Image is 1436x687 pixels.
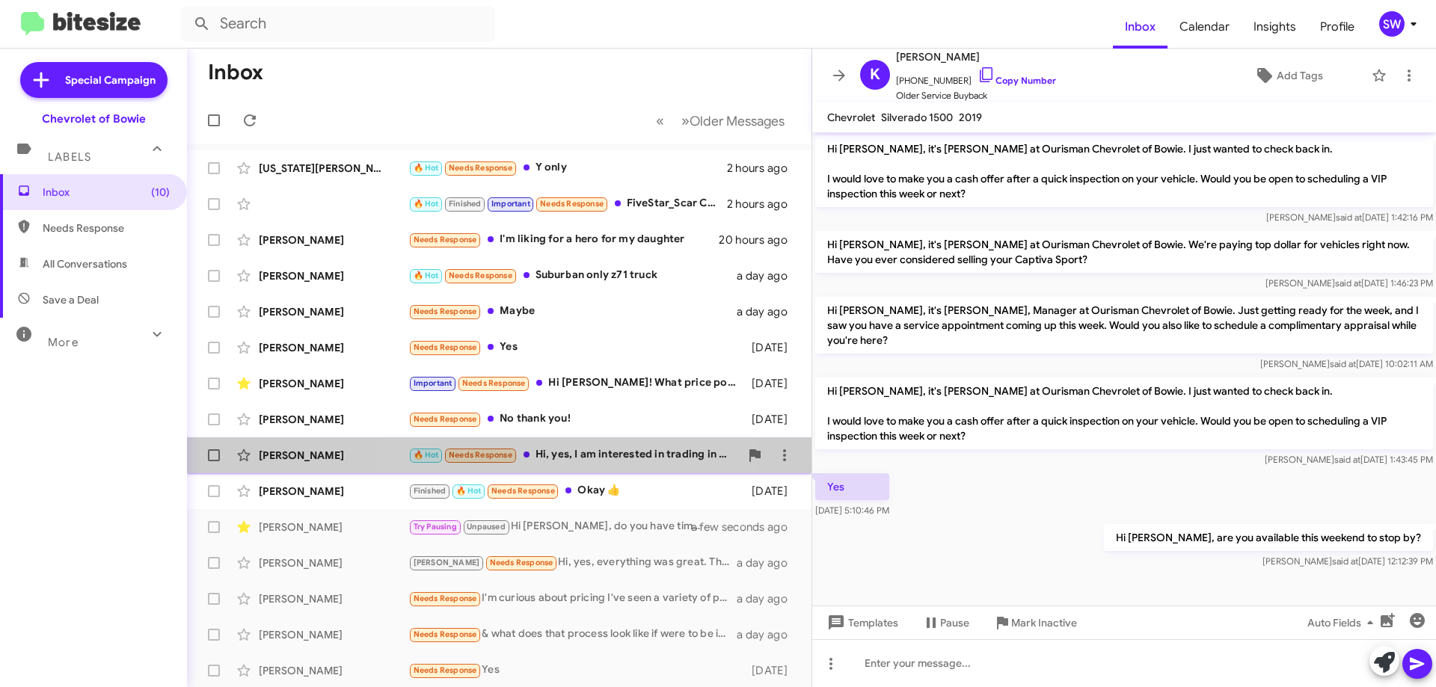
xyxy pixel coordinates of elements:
div: [US_STATE][PERSON_NAME] [259,161,408,176]
button: SW [1366,11,1420,37]
span: 🔥 Hot [456,486,482,496]
div: Y only [408,159,727,176]
button: Auto Fields [1295,609,1391,636]
span: [PERSON_NAME] [414,558,480,567]
span: More [48,336,79,349]
p: Hi [PERSON_NAME], it's [PERSON_NAME] at Ourisman Chevrolet of Bowie. I just wanted to check back ... [815,378,1433,449]
span: Needs Response [414,594,477,603]
span: Auto Fields [1307,609,1379,636]
div: [PERSON_NAME] [259,520,408,534]
a: Copy Number [978,75,1056,86]
span: [DATE] 5:10:46 PM [815,505,889,516]
span: Try Pausing [414,522,457,532]
span: [PERSON_NAME] [896,48,1056,66]
div: [PERSON_NAME] [259,448,408,463]
span: said at [1335,277,1361,289]
span: Labels [48,150,91,164]
div: Yes [408,339,744,356]
div: SW [1379,11,1405,37]
span: [PERSON_NAME] [DATE] 12:12:39 PM [1262,555,1433,567]
span: [PHONE_NUMBER] [896,66,1056,88]
div: [PERSON_NAME] [259,484,408,499]
div: a day ago [737,591,800,606]
p: Yes [815,473,889,500]
div: Hi [PERSON_NAME]! What price point were you thinking. [408,375,744,392]
span: 🔥 Hot [414,199,439,209]
div: Yes [408,662,744,679]
span: 🔥 Hot [414,450,439,460]
div: & what does that process look like if were to be interested? [408,626,737,643]
span: [PERSON_NAME] [DATE] 1:43:45 PM [1265,454,1433,465]
div: 2 hours ago [727,197,800,212]
a: Inbox [1113,5,1167,49]
div: a day ago [737,627,800,642]
span: Needs Response [449,271,512,280]
span: (10) [151,185,170,200]
span: Older Messages [690,113,785,129]
span: Needs Response [449,163,512,173]
span: All Conversations [43,256,127,271]
div: [PERSON_NAME] [259,627,408,642]
span: [PERSON_NAME] [DATE] 1:46:23 PM [1265,277,1433,289]
span: Mark Inactive [1011,609,1077,636]
span: said at [1332,555,1358,567]
span: Add Tags [1277,62,1323,89]
div: [PERSON_NAME] [259,304,408,319]
p: Hi [PERSON_NAME], it's [PERSON_NAME], Manager at Ourisman Chevrolet of Bowie. Just getting ready ... [815,297,1433,354]
span: Needs Response [414,629,477,639]
span: Finished [449,199,482,209]
span: 🔥 Hot [414,271,439,280]
button: Pause [910,609,981,636]
a: Insights [1242,5,1308,49]
div: 2 hours ago [727,161,800,176]
span: Templates [824,609,898,636]
span: Needs Response [414,306,477,316]
span: » [681,111,690,130]
span: Needs Response [414,414,477,424]
div: Hi [PERSON_NAME], do you have time to stop by this weekend? [408,518,710,535]
button: Mark Inactive [981,609,1089,636]
span: Unpaused [467,522,506,532]
div: Okay 👍 [408,482,744,499]
span: Needs Response [540,199,604,209]
span: Needs Response [490,558,553,567]
span: said at [1330,358,1356,369]
span: K [870,63,880,87]
span: Silverado 1500 [881,111,953,124]
span: Older Service Buyback [896,88,1056,103]
div: [PERSON_NAME] [259,232,408,247]
span: 2019 [959,111,982,124]
div: [DATE] [744,340,800,355]
div: 20 hours ago [719,232,800,247]
div: a day ago [737,304,800,319]
div: a few seconds ago [710,520,800,534]
span: Needs Response [449,450,512,460]
button: Add Tags [1211,62,1364,89]
span: 🔥 Hot [414,163,439,173]
a: Special Campaign [20,62,168,98]
span: « [656,111,664,130]
div: [PERSON_NAME] [259,591,408,606]
div: [PERSON_NAME] [259,376,408,391]
span: said at [1334,454,1360,465]
div: [PERSON_NAME] [259,412,408,427]
div: I'm curious about pricing I've seen a variety of prices on car gurus price history for it, recent... [408,590,737,607]
span: Important [491,199,530,209]
div: [PERSON_NAME] [259,268,408,283]
a: Calendar [1167,5,1242,49]
a: Profile [1308,5,1366,49]
p: Hi [PERSON_NAME], are you available this weekend to stop by? [1104,524,1433,551]
span: Needs Response [414,235,477,244]
span: [PERSON_NAME] [DATE] 10:02:11 AM [1260,358,1433,369]
div: FiveStar_Scar Crn [DATE] $3.76 +1.75 Crn [DATE] $3.76 +1.75 Bns [DATE] $9.33 +4.0 Bns [DATE] $9.3... [408,195,727,212]
button: Templates [812,609,910,636]
span: Important [414,378,452,388]
div: I'm liking for a hero for my daughter [408,231,719,248]
span: Inbox [43,185,170,200]
button: Previous [647,105,673,136]
span: Save a Deal [43,292,99,307]
span: Needs Response [491,486,555,496]
div: Chevrolet of Bowie [42,111,146,126]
